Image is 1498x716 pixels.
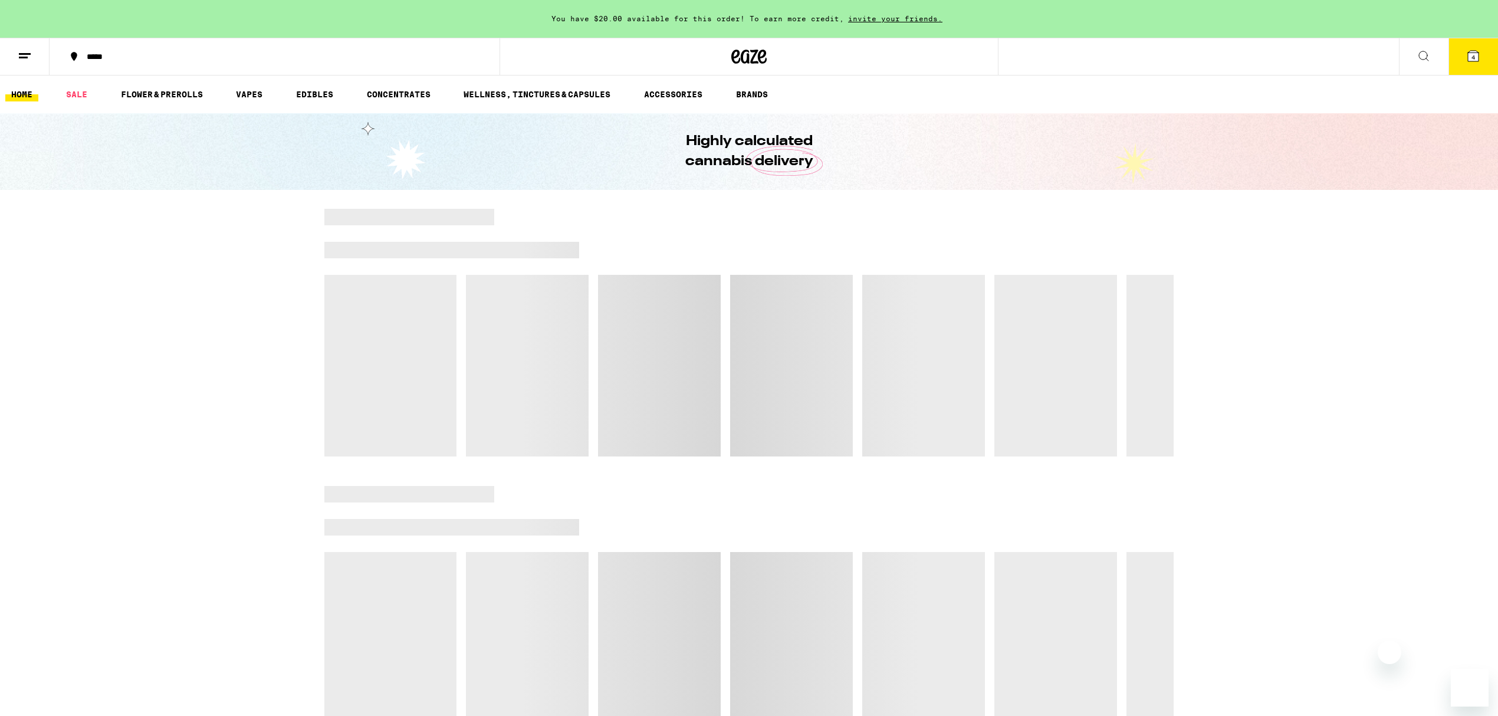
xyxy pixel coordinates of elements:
[551,15,844,22] span: You have $20.00 available for this order! To earn more credit,
[844,15,947,22] span: invite your friends.
[730,87,774,101] a: BRANDS
[1448,38,1498,75] button: 4
[1451,669,1489,707] iframe: Button to launch messaging window
[1378,641,1401,664] iframe: Close message
[638,87,708,101] a: ACCESSORIES
[290,87,339,101] a: EDIBLES
[230,87,268,101] a: VAPES
[115,87,209,101] a: FLOWER & PREROLLS
[5,87,38,101] a: HOME
[1471,54,1475,61] span: 4
[361,87,436,101] a: CONCENTRATES
[60,87,93,101] a: SALE
[652,132,846,172] h1: Highly calculated cannabis delivery
[458,87,616,101] a: WELLNESS, TINCTURES & CAPSULES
